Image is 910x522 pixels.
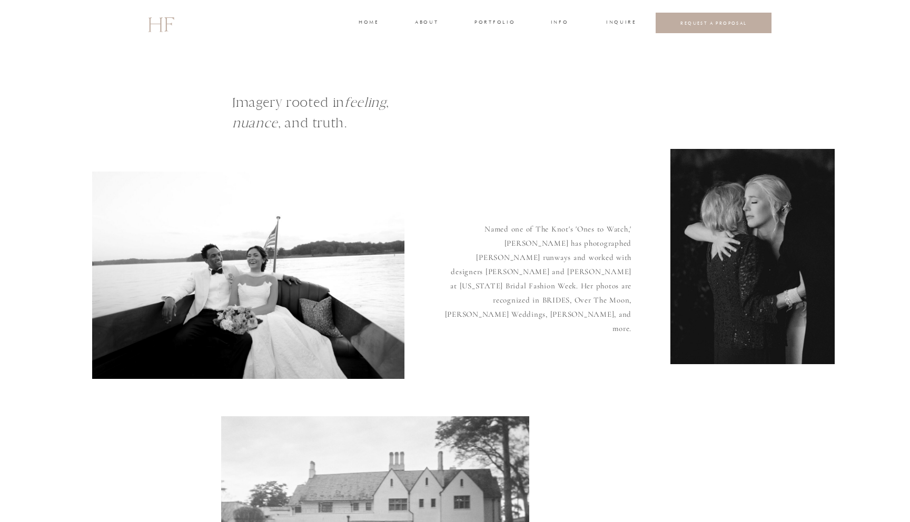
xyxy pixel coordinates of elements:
[232,115,278,131] i: nuance
[606,18,635,28] a: INQUIRE
[344,94,386,111] i: feeling
[550,18,569,28] a: INFO
[664,20,764,26] a: REQUEST A PROPOSAL
[147,8,174,38] a: HF
[172,54,738,86] p: [PERSON_NAME] is a Destination Fine Art Film Wedding Photographer based in the Southeast, serving...
[415,18,437,28] a: about
[474,18,514,28] a: portfolio
[232,92,517,155] h1: Imagery rooted in , , and truth.
[359,18,378,28] a: home
[444,222,631,330] p: Named one of The Knot's 'Ones to Watch,' [PERSON_NAME] has photographed [PERSON_NAME] runways and...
